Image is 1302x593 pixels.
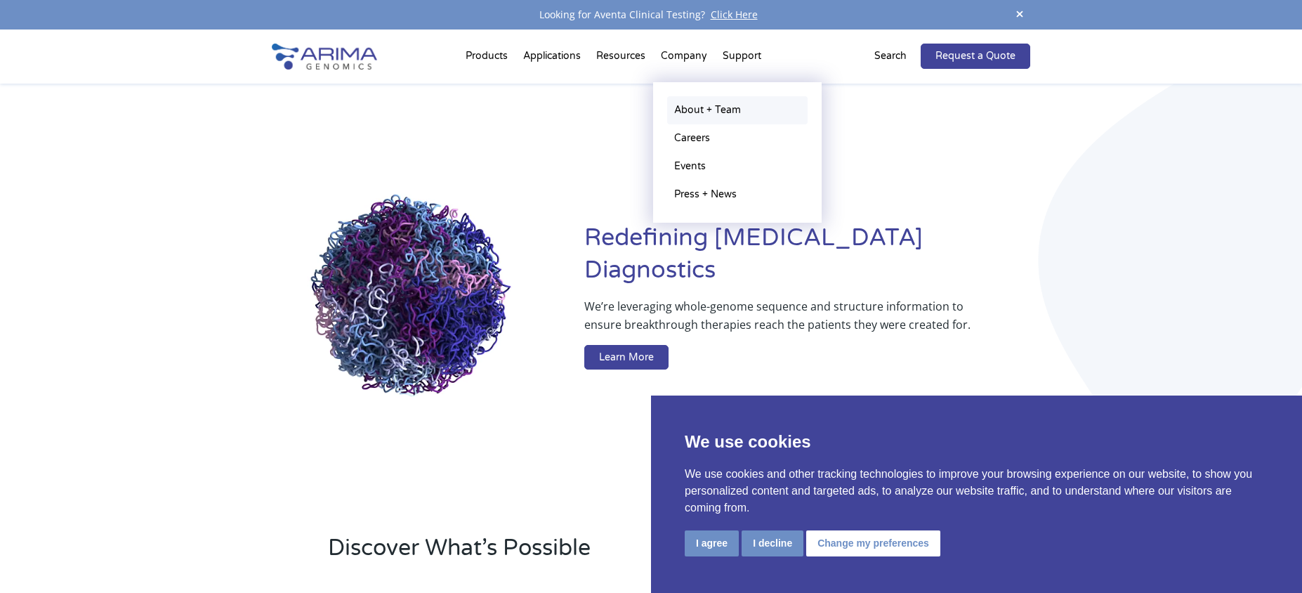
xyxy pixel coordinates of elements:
[667,96,808,124] a: About + Team
[272,6,1030,24] div: Looking for Aventa Clinical Testing?
[272,44,377,70] img: Arima-Genomics-logo
[584,297,974,345] p: We’re leveraging whole-genome sequence and structure information to ensure breakthrough therapies...
[685,429,1268,455] p: We use cookies
[584,222,1030,297] h1: Redefining [MEDICAL_DATA] Diagnostics
[667,181,808,209] a: Press + News
[685,530,739,556] button: I agree
[328,533,830,575] h2: Discover What’s Possible
[874,47,907,65] p: Search
[667,152,808,181] a: Events
[742,530,803,556] button: I decline
[667,124,808,152] a: Careers
[584,345,669,370] a: Learn More
[705,8,763,21] a: Click Here
[921,44,1030,69] a: Request a Quote
[806,530,940,556] button: Change my preferences
[685,466,1268,516] p: We use cookies and other tracking technologies to improve your browsing experience on our website...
